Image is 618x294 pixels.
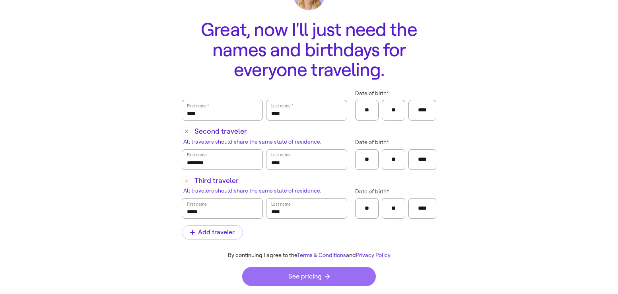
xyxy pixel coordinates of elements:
span: Date of birth * [355,188,389,195]
span: Add traveler [190,229,235,236]
input: Year [414,154,431,165]
label: First name [186,151,207,159]
label: Last name [270,151,292,159]
button: See pricing [242,267,376,286]
input: Day [387,104,400,116]
input: Month [360,202,373,214]
span: Date of birth * [355,139,389,146]
span: Date of birth * [355,90,389,97]
input: Day [387,154,400,165]
label: First name [186,200,207,208]
label: First name [186,102,210,110]
span: See pricing [288,273,330,280]
label: Last name [270,102,294,110]
input: Day [387,202,400,214]
button: Add traveler [182,225,243,239]
input: Month [360,104,373,116]
input: Year [414,202,431,214]
label: Last name [270,200,292,208]
a: Terms & Conditions [297,252,346,259]
button: Second travelerAll travelers should share the same state of residence. [182,127,191,136]
input: Year [414,104,431,116]
h1: Great, now I'll just need the names and birthdays for everyone traveling. [182,20,436,80]
span: Third traveler [194,176,332,195]
span: Second traveler [194,127,332,146]
button: Third travelerAll travelers should share the same state of residence. [182,176,191,186]
div: By continuing I agree to the and [175,252,443,259]
span: All travelers should share the same state of residence. [183,187,321,195]
a: Privacy Policy [356,252,391,259]
input: Month [360,154,373,165]
span: All travelers should share the same state of residence. [183,138,321,146]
